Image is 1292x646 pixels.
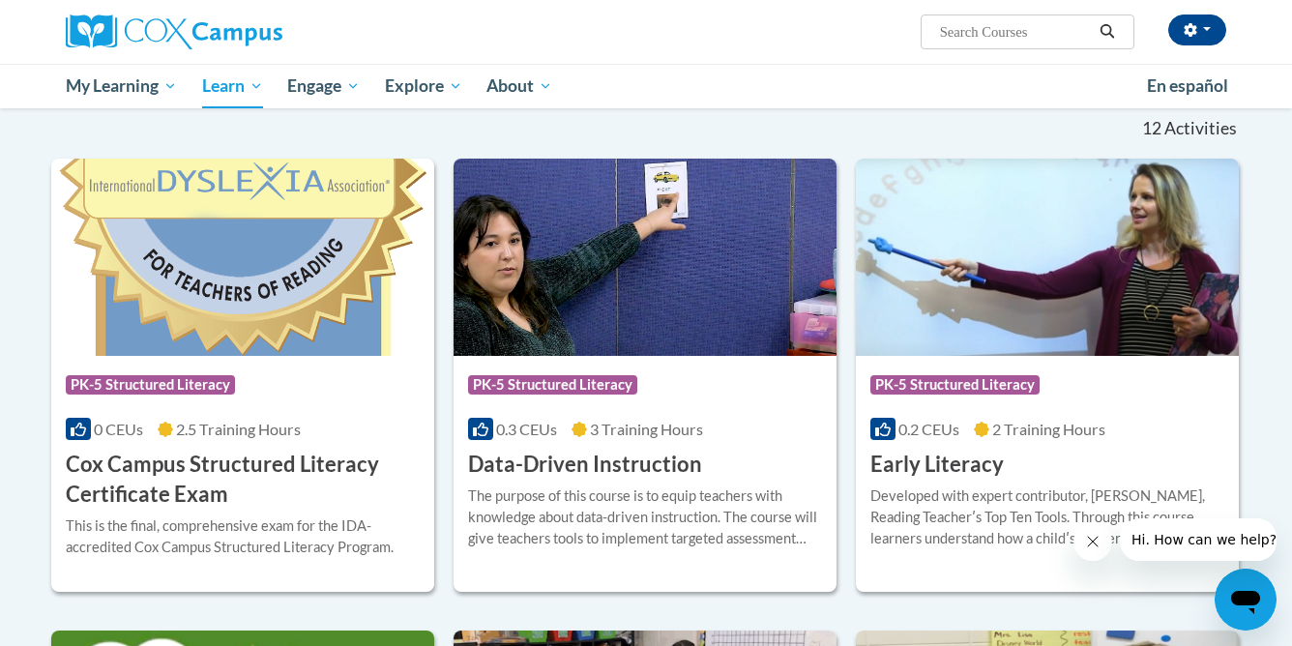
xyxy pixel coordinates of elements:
[1134,66,1241,106] a: En español
[1147,75,1228,96] span: En español
[468,375,637,395] span: PK-5 Structured Literacy
[287,74,360,98] span: Engage
[590,420,703,438] span: 3 Training Hours
[66,450,420,510] h3: Cox Campus Structured Literacy Certificate Exam
[66,15,433,49] a: Cox Campus
[51,159,434,356] img: Course Logo
[66,375,235,395] span: PK-5 Structured Literacy
[1142,118,1161,139] span: 12
[992,420,1105,438] span: 2 Training Hours
[1215,569,1277,631] iframe: Button to launch messaging window
[66,15,282,49] img: Cox Campus
[856,159,1239,356] img: Course Logo
[1073,522,1112,561] iframe: Close message
[454,159,837,592] a: Course LogoPK-5 Structured Literacy0.3 CEUs3 Training Hours Data-Driven InstructionThe purpose of...
[275,64,372,108] a: Engage
[66,74,177,98] span: My Learning
[938,20,1093,44] input: Search Courses
[190,64,276,108] a: Learn
[1168,15,1226,45] button: Account Settings
[1120,518,1277,561] iframe: Message from company
[202,74,263,98] span: Learn
[1164,118,1237,139] span: Activities
[898,420,959,438] span: 0.2 CEUs
[870,485,1224,549] div: Developed with expert contributor, [PERSON_NAME], Reading Teacherʹs Top Ten Tools. Through this c...
[486,74,552,98] span: About
[468,485,822,549] div: The purpose of this course is to equip teachers with knowledge about data-driven instruction. The...
[372,64,475,108] a: Explore
[475,64,566,108] a: About
[1093,20,1122,44] button: Search
[53,64,190,108] a: My Learning
[856,159,1239,592] a: Course LogoPK-5 Structured Literacy0.2 CEUs2 Training Hours Early LiteracyDeveloped with expert c...
[385,74,462,98] span: Explore
[66,515,420,558] div: This is the final, comprehensive exam for the IDA-accredited Cox Campus Structured Literacy Program.
[870,375,1040,395] span: PK-5 Structured Literacy
[37,64,1255,108] div: Main menu
[870,450,1004,480] h3: Early Literacy
[94,420,143,438] span: 0 CEUs
[496,420,557,438] span: 0.3 CEUs
[176,420,301,438] span: 2.5 Training Hours
[468,450,702,480] h3: Data-Driven Instruction
[454,159,837,356] img: Course Logo
[51,159,434,592] a: Course LogoPK-5 Structured Literacy0 CEUs2.5 Training Hours Cox Campus Structured Literacy Certif...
